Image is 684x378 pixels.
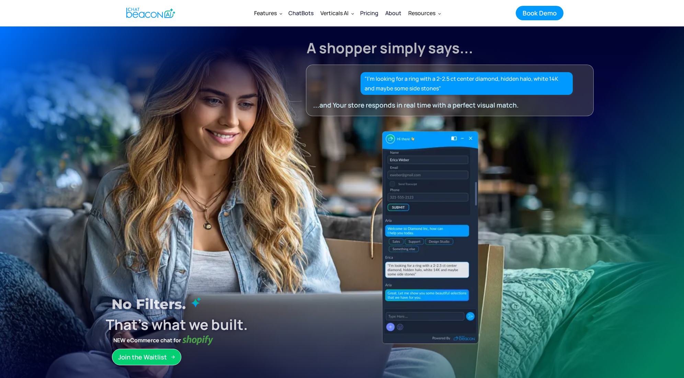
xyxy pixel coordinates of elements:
div: ...and Your store responds in real time with a perfect visual match. [313,100,571,110]
div: Pricing [360,8,378,18]
div: Resources [405,5,444,21]
a: ChatBots [285,4,317,22]
div: Verticals AI [320,8,349,18]
strong: A shopper simply says... [307,38,473,57]
img: Dropdown [438,12,441,15]
div: Features [251,5,285,21]
a: Join the Waitlist [112,349,181,365]
a: Pricing [357,4,382,22]
a: home [121,4,179,21]
div: About [385,8,401,18]
a: About [382,4,405,22]
strong: That’s what we built. [106,315,248,334]
strong: NEW eCommerce chat for [112,335,182,345]
img: Arrow [171,355,175,359]
img: Dropdown [280,12,282,15]
div: Join the Waitlist [118,353,167,362]
img: ChatBeacon New UI Experience [164,129,480,348]
a: Book Demo [516,6,563,20]
div: Features [254,8,277,18]
div: Resources [408,8,435,18]
h1: No filters. [112,293,322,315]
div: ChatBots [288,8,313,18]
div: "I’m looking for a ring with a 2-2.5 ct center diamond, hidden halo, white 14K and maybe some sid... [365,74,569,93]
img: Dropdown [351,12,354,15]
div: Verticals AI [317,5,357,21]
div: Book Demo [523,9,557,18]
